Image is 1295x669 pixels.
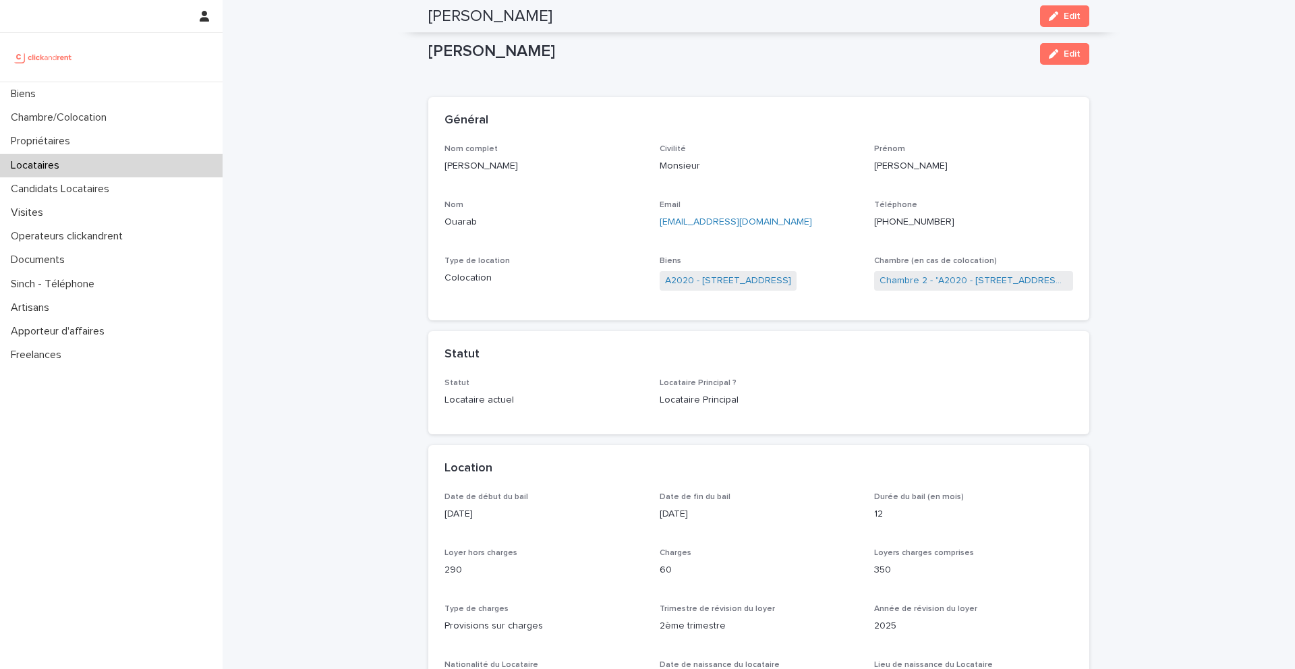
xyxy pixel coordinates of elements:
span: Date de naissance du locataire [660,661,780,669]
h2: Statut [444,347,480,362]
span: Statut [444,379,469,387]
p: Ouarab [444,215,643,229]
ringoverc2c-84e06f14122c: Call with Ringover [874,217,954,227]
p: Locataires [5,159,70,172]
p: Operateurs clickandrent [5,230,134,243]
span: Charges [660,549,691,557]
span: Téléphone [874,201,917,209]
p: Visites [5,206,54,219]
a: [EMAIL_ADDRESS][DOMAIN_NAME] [660,217,812,227]
span: Nom complet [444,145,498,153]
p: 60 [660,563,859,577]
h2: [PERSON_NAME] [428,7,552,26]
p: Chambre/Colocation [5,111,117,124]
p: Locataire actuel [444,393,643,407]
h2: Location [444,461,492,476]
p: 350 [874,563,1073,577]
button: Edit [1040,5,1089,27]
p: Biens [5,88,47,100]
span: Lieu de naissance du Locataire [874,661,993,669]
p: Apporteur d'affaires [5,325,115,338]
span: Loyer hors charges [444,549,517,557]
span: Trimestre de révision du loyer [660,605,775,613]
p: [DATE] [444,507,643,521]
p: 2025 [874,619,1073,633]
span: Email [660,201,681,209]
span: Type de charges [444,605,509,613]
p: Locataire Principal [660,393,859,407]
p: 12 [874,507,1073,521]
span: Nom [444,201,463,209]
p: Monsieur [660,159,859,173]
span: Edit [1064,49,1081,59]
span: Loyers charges comprises [874,549,974,557]
span: Biens [660,257,681,265]
a: Chambre 2 - "A2020 - [STREET_ADDRESS]" [880,274,1068,288]
p: Candidats Locataires [5,183,120,196]
span: Civilité [660,145,686,153]
span: Prénom [874,145,905,153]
a: A2020 - [STREET_ADDRESS] [665,274,791,288]
span: Nationalité du Locataire [444,661,538,669]
p: Freelances [5,349,72,361]
span: Edit [1064,11,1081,21]
span: Chambre (en cas de colocation) [874,257,997,265]
ringoverc2c-number-84e06f14122c: [PHONE_NUMBER] [874,217,954,227]
span: Date de début du bail [444,493,528,501]
p: Documents [5,254,76,266]
h2: Général [444,113,488,128]
span: Durée du bail (en mois) [874,493,964,501]
p: Colocation [444,271,643,285]
img: UCB0brd3T0yccxBKYDjQ [11,44,76,71]
span: Date de fin du bail [660,493,730,501]
p: [DATE] [660,507,859,521]
button: Edit [1040,43,1089,65]
p: [PERSON_NAME] [428,42,1029,61]
p: Propriétaires [5,135,81,148]
p: 2ème trimestre [660,619,859,633]
p: [PERSON_NAME] [444,159,643,173]
p: Provisions sur charges [444,619,643,633]
span: Type de location [444,257,510,265]
p: 290 [444,563,643,577]
span: Année de révision du loyer [874,605,977,613]
p: Artisans [5,301,60,314]
p: Sinch - Téléphone [5,278,105,291]
p: [PERSON_NAME] [874,159,1073,173]
span: Locataire Principal ? [660,379,737,387]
